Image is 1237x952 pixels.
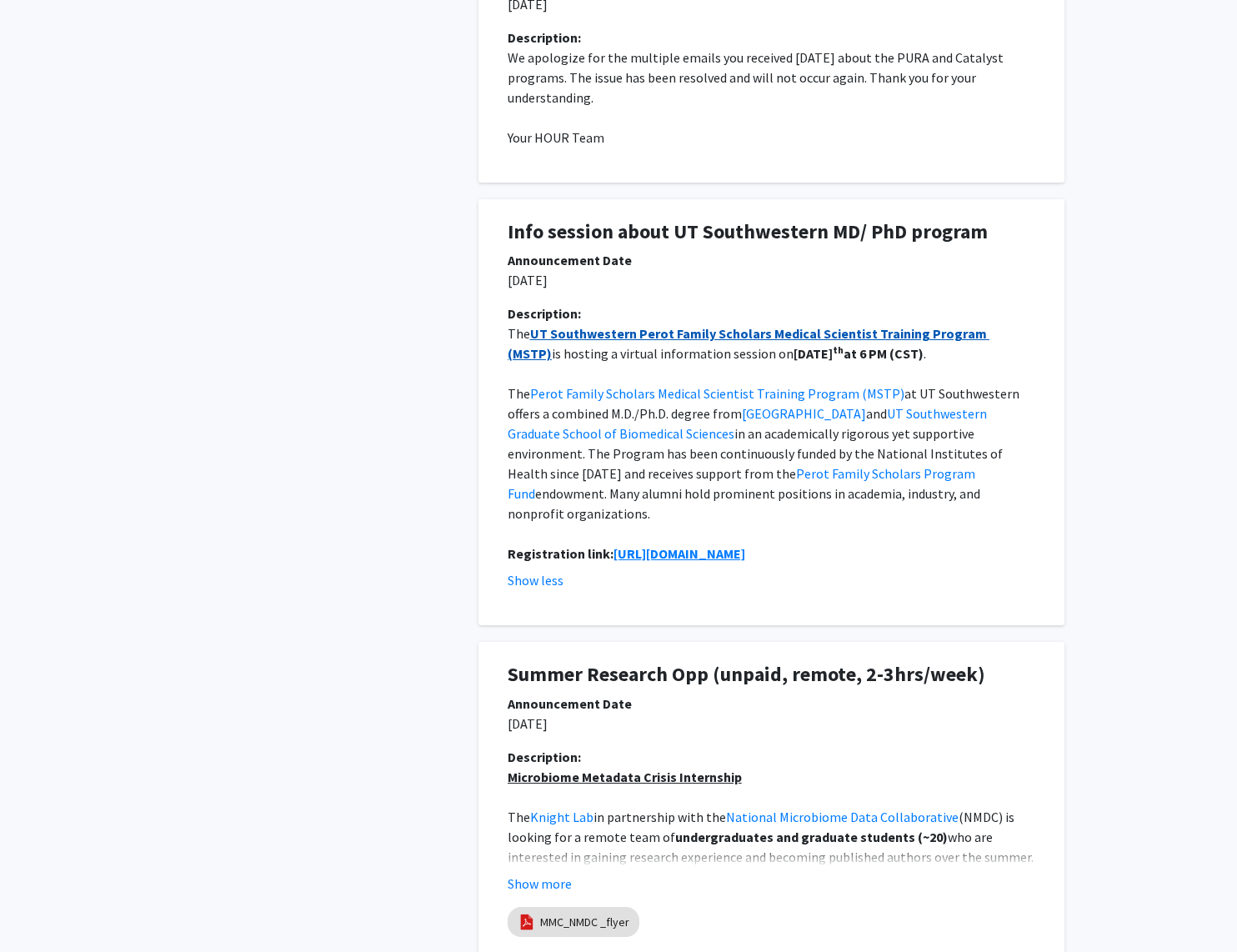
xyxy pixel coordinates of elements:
[508,28,1035,48] div: Description:
[508,385,530,402] span: The
[518,913,536,931] img: pdf_icon.png
[508,270,1035,290] p: [DATE]
[540,914,629,931] a: MMC_NMDC _flyer
[844,345,924,362] strong: at 6 PM (CST)
[508,769,742,785] u: Microbiome Metadata Crisis Internship
[508,570,563,590] button: Show less
[726,809,959,825] a: National Microbiome Data Collaborative
[530,385,904,402] a: Perot Family Scholars Medical Scientist Training Program (MSTP)
[508,807,1035,947] p: [GEOGRAPHIC_DATA][US_STATE]
[508,714,1035,734] p: [DATE]
[675,829,948,845] strong: undergraduates and graduate students (~20)
[613,545,745,562] a: [URL][DOMAIN_NAME]
[508,747,1035,767] div: Description:
[508,303,1035,323] div: Description:
[508,250,1035,270] div: Announcement Date
[833,343,844,356] strong: th
[508,545,613,562] strong: Registration link:
[508,485,983,522] span: endowment. Many alumni hold prominent positions in academia, industry, and nonprofit organizations.
[866,405,887,422] span: and
[530,809,593,825] a: Knight Lab
[508,829,1036,885] span: who are interested in gaining research experience and becoming published authors over the summer....
[508,694,1035,714] div: Announcement Date
[508,220,1035,244] h1: Info session about UT Southwestern MD/ PhD program
[508,874,572,894] button: Show more
[508,128,1035,148] p: Your HOUR Team
[508,325,989,362] a: UT Southwestern Perot Family Scholars Medical Scientist Training Program (MSTP)
[508,809,530,825] span: The
[742,405,866,422] a: [GEOGRAPHIC_DATA]
[508,325,530,342] span: The
[552,345,794,362] span: is hosting a virtual information session on
[508,48,1035,108] p: We apologize for the multiple emails you received [DATE] about the PURA and Catalyst programs. Th...
[924,345,926,362] span: .
[13,877,71,939] iframe: Chat
[593,809,726,825] span: in partnership with the
[794,345,833,362] strong: [DATE]
[508,425,1005,482] span: in an academically rigorous yet supportive environment. The Program has been continuously funded ...
[508,663,1035,687] h1: Summer Research Opp (unpaid, remote, 2-3hrs/week)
